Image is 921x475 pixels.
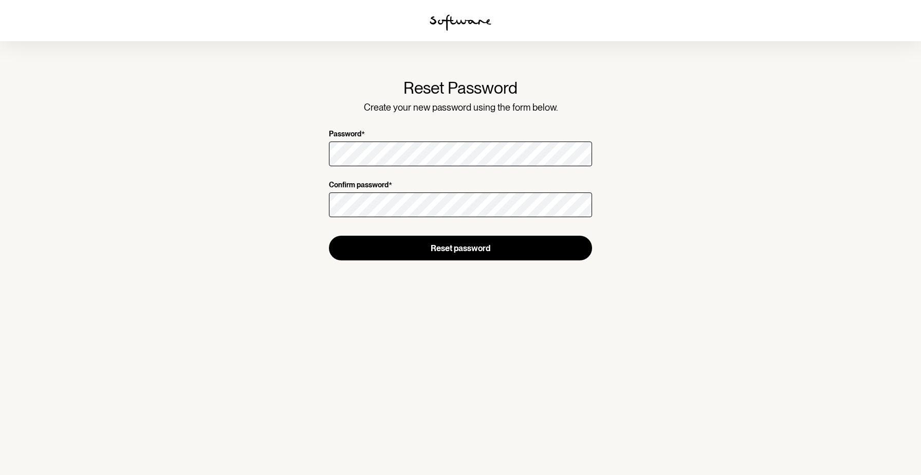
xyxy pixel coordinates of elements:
p: Password [329,130,361,139]
button: Reset password [329,236,592,260]
p: Confirm password [329,181,389,190]
p: Create your new password using the form below. [329,102,592,113]
img: software logo [430,14,491,31]
h1: Reset Password [329,78,592,98]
